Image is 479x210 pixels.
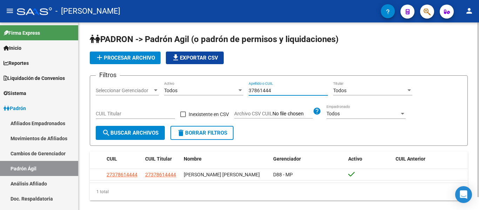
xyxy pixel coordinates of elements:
datatable-header-cell: Nombre [181,151,270,167]
span: Procesar archivo [95,55,155,61]
span: Activo [348,156,362,162]
span: Exportar CSV [171,55,218,61]
span: Gerenciador [273,156,301,162]
span: Nombre [184,156,202,162]
span: CUIL Anterior [396,156,425,162]
div: Open Intercom Messenger [455,186,472,203]
h3: Filtros [96,70,120,80]
mat-icon: menu [6,7,14,15]
span: Reportes [4,59,29,67]
mat-icon: add [95,53,104,62]
datatable-header-cell: Activo [345,151,393,167]
button: Buscar Archivos [96,126,165,140]
button: Exportar CSV [166,52,224,64]
span: Liquidación de Convenios [4,74,65,82]
span: - [PERSON_NAME] [55,4,120,19]
mat-icon: search [102,129,110,137]
button: Borrar Filtros [170,126,234,140]
mat-icon: help [313,107,321,115]
span: PADRON -> Padrón Agil (o padrón de permisos y liquidaciones) [90,34,338,44]
span: D88 - MP [273,172,293,177]
span: Seleccionar Gerenciador [96,88,153,94]
span: Todos [333,88,346,93]
div: 1 total [90,183,468,201]
datatable-header-cell: Gerenciador [270,151,346,167]
span: Buscar Archivos [102,130,158,136]
datatable-header-cell: CUIL Anterior [393,151,468,167]
span: 27378614444 [145,172,176,177]
span: [PERSON_NAME] [PERSON_NAME] [184,172,260,177]
span: Borrar Filtros [177,130,227,136]
mat-icon: delete [177,129,185,137]
span: Inexistente en CSV [189,110,229,118]
input: Archivo CSV CUIL [272,111,313,117]
datatable-header-cell: CUIL Titular [142,151,181,167]
button: Procesar archivo [90,52,161,64]
datatable-header-cell: CUIL [104,151,142,167]
mat-icon: file_download [171,53,180,62]
span: Todos [164,88,177,93]
span: Inicio [4,44,21,52]
span: 27378614444 [107,172,137,177]
span: CUIL [107,156,117,162]
span: Firma Express [4,29,40,37]
span: CUIL Titular [145,156,172,162]
mat-icon: person [465,7,473,15]
span: Padrón [4,104,26,112]
span: Archivo CSV CUIL [234,111,272,116]
span: Sistema [4,89,26,97]
span: Todos [326,111,340,116]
